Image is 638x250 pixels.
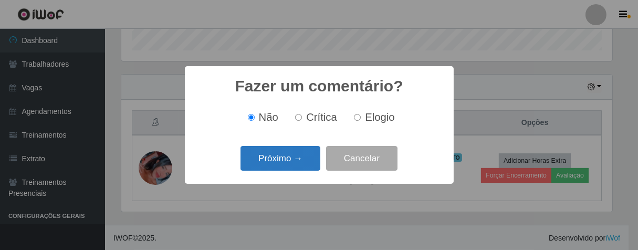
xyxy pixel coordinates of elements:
[240,146,320,171] button: Próximo →
[354,114,361,121] input: Elogio
[306,111,337,123] span: Crítica
[235,77,403,96] h2: Fazer um comentário?
[365,111,394,123] span: Elogio
[326,146,398,171] button: Cancelar
[248,114,255,121] input: Não
[259,111,278,123] span: Não
[295,114,302,121] input: Crítica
